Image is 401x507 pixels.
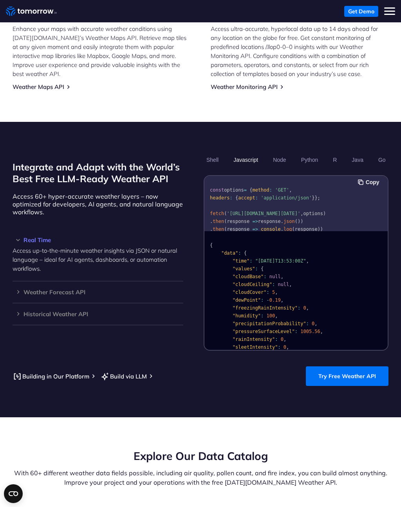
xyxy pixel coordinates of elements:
[344,6,378,17] a: Get Demo
[320,329,323,334] span: ,
[253,187,269,193] span: method
[281,274,284,279] span: ,
[100,371,147,381] a: Build via LLM
[211,83,278,91] a: Weather Monitoring API
[261,195,312,201] span: 'application/json'
[320,226,323,232] span: )
[233,282,272,287] span: "cloudCeiling"
[269,297,281,303] span: 0.19
[295,219,298,224] span: (
[306,321,309,326] span: :
[349,153,367,167] button: Java
[281,337,284,342] span: 0
[303,305,306,311] span: 0
[233,321,306,326] span: "precipitationProbability"
[210,243,213,248] span: {
[13,311,183,317] h3: Historical Weather API
[221,250,238,256] span: "data"
[210,211,224,216] span: fetch
[318,226,320,232] span: )
[298,305,300,311] span: :
[261,313,264,319] span: :
[233,344,278,350] span: "sleetIntensity"
[238,195,255,201] span: accept
[312,321,314,326] span: 0
[227,226,250,232] span: response
[233,305,298,311] span: "freezingRainIntensity"
[284,219,295,224] span: json
[4,484,23,503] button: Open CMP widget
[233,313,261,319] span: "humidity"
[269,274,281,279] span: null
[258,219,281,224] span: response
[227,219,250,224] span: response
[13,192,183,216] p: Access 60+ hyper-accurate weather layers – now optimized for developers, AI agents, and natural l...
[224,219,227,224] span: (
[315,321,318,326] span: ,
[255,258,306,264] span: "[DATE]T13:53:00Z"
[275,313,278,319] span: ,
[301,219,303,224] span: )
[233,337,275,342] span: "rainIntensity"
[303,211,323,216] span: options
[376,153,388,167] button: Go
[13,468,388,487] p: With 60+ different weather data fields possible, including air quality, pollen count, and fire in...
[275,290,278,295] span: ,
[13,289,183,295] h3: Weather Forecast API
[272,290,275,295] span: 5
[233,297,261,303] span: "dewPoint"
[250,258,253,264] span: :
[13,246,183,273] p: Access up-to-the-minute weather insights via JSON or natural language – ideal for AI agents, dash...
[323,211,326,216] span: )
[261,297,264,303] span: :
[13,371,89,381] a: Building in Our Platform
[255,266,258,272] span: :
[289,282,292,287] span: ,
[298,153,321,167] button: Python
[292,226,295,232] span: (
[204,153,221,167] button: Shell
[210,187,224,193] span: const
[267,297,269,303] span: -
[295,329,298,334] span: :
[231,153,261,167] button: Javascript
[272,282,275,287] span: :
[253,226,258,232] span: =>
[233,290,267,295] span: "cloudCover"
[233,274,264,279] span: "cloudBase"
[306,258,309,264] span: ,
[306,366,388,386] a: Try Free Weather API
[233,329,295,334] span: "pressureSurfaceLevel"
[211,24,388,78] p: Access ultra-accurate, hyperlocal data up to 14 days ahead for any location on the globe for free...
[255,195,258,201] span: :
[224,187,244,193] span: options
[301,211,303,216] span: ,
[331,153,340,167] button: R
[210,195,230,201] span: headers
[284,344,286,350] span: 0
[213,226,224,232] span: then
[244,250,247,256] span: {
[238,250,241,256] span: :
[230,195,233,201] span: :
[235,195,238,201] span: {
[253,219,258,224] span: =>
[250,187,253,193] span: {
[315,195,320,201] span: };
[289,187,292,193] span: ,
[13,237,183,243] h3: Real Time
[227,211,301,216] span: '[URL][DOMAIN_NAME][DATE]'
[278,344,281,350] span: :
[298,219,300,224] span: )
[264,274,267,279] span: :
[281,297,284,303] span: ,
[284,337,286,342] span: ,
[6,5,57,17] a: Home link
[306,305,309,311] span: ,
[213,219,224,224] span: then
[295,226,318,232] span: response
[13,449,388,464] h2: Explore Our Data Catalog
